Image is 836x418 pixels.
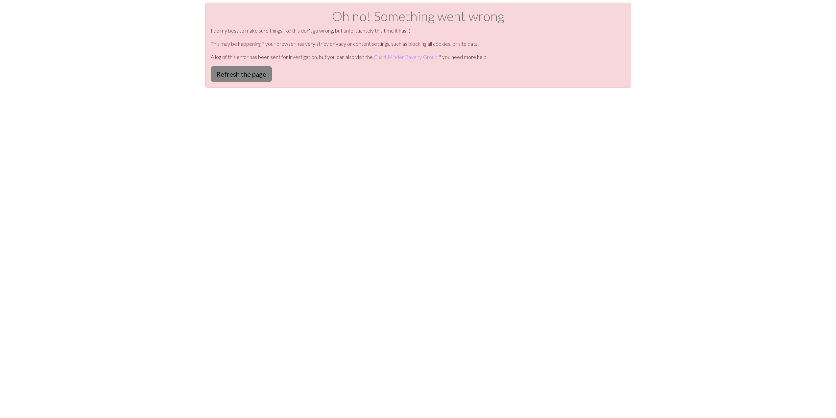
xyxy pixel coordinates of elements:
p: A log of this error has been sent for investigation, but you can also visit the if you need more ... [211,53,626,61]
h1: Oh no! Something went wrong [211,8,626,24]
button: Refresh the page [211,66,272,82]
p: I do my best to make sure things like this don't go wrong, but unfortuantely this time it has :( [211,27,626,35]
a: Chart Minder Ravelry Group [374,54,438,60]
p: This may be happening if your browser has very stricy privacy or content settings, such as blocki... [211,40,626,48]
